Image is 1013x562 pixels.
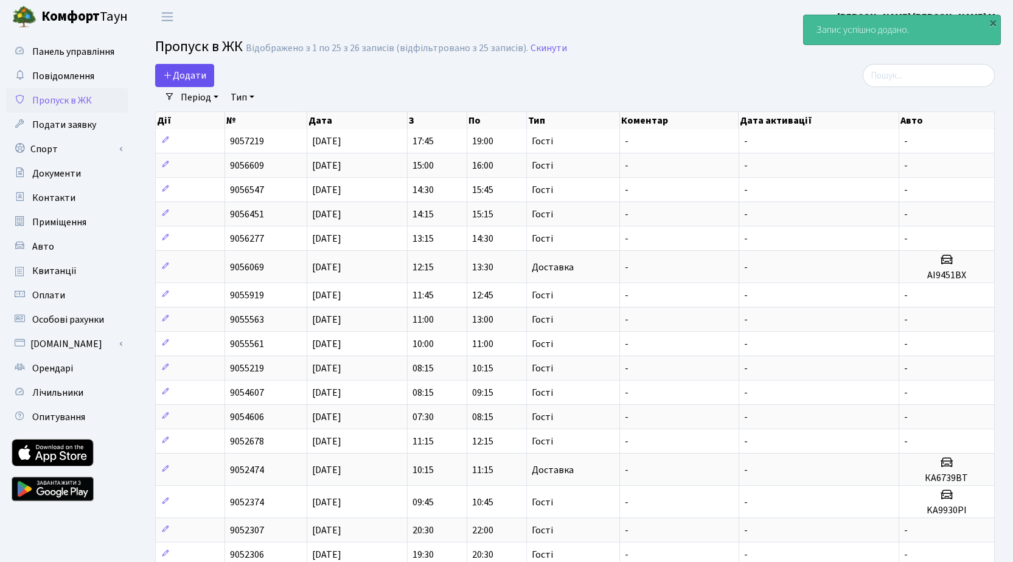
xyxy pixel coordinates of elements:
span: Гості [532,497,553,507]
span: - [904,410,908,424]
span: - [625,524,628,537]
span: [DATE] [312,362,341,375]
span: 08:15 [413,386,434,399]
span: Гості [532,437,553,446]
span: Особові рахунки [32,313,104,326]
span: - [744,410,748,424]
span: 9055219 [230,362,264,375]
span: - [904,337,908,351]
span: - [744,289,748,302]
span: - [625,463,628,477]
a: Тип [226,87,259,108]
span: [DATE] [312,289,341,302]
span: [DATE] [312,261,341,274]
span: 9055563 [230,313,264,326]
span: - [904,159,908,172]
span: [DATE] [312,463,341,477]
span: 10:15 [472,362,493,375]
span: 11:00 [472,337,493,351]
span: - [744,362,748,375]
span: 13:30 [472,261,493,274]
span: - [744,386,748,399]
span: 22:00 [472,524,493,537]
span: 9055919 [230,289,264,302]
span: Повідомлення [32,69,94,83]
span: 07:30 [413,410,434,424]
span: Гості [532,364,553,373]
span: 9055561 [230,337,264,351]
span: - [744,183,748,197]
span: [DATE] [312,435,341,448]
span: Доставка [532,465,574,475]
span: 15:15 [472,208,493,221]
span: - [625,435,628,448]
span: Доставка [532,262,574,272]
img: logo.png [12,5,37,29]
span: Гості [532,234,553,244]
span: Панель управління [32,45,114,58]
span: Гості [532,315,553,325]
span: - [625,496,628,509]
span: Авто [32,240,54,253]
a: Оплати [6,283,128,307]
span: 9052474 [230,463,264,477]
span: Оплати [32,289,65,302]
th: Коментар [620,112,739,129]
span: - [904,524,908,537]
span: 15:00 [413,159,434,172]
span: 9052374 [230,496,264,509]
span: - [744,548,748,561]
button: Переключити навігацію [152,7,183,27]
span: 14:30 [472,232,493,245]
span: 09:45 [413,496,434,509]
a: Приміщення [6,210,128,234]
span: Подати заявку [32,118,96,132]
span: 11:45 [413,289,434,302]
span: Приміщення [32,216,86,229]
span: [DATE] [312,183,341,197]
span: 14:15 [413,208,434,221]
a: Повідомлення [6,64,128,88]
span: 11:15 [413,435,434,448]
span: - [625,548,628,561]
th: Дата активації [739,112,899,129]
span: - [625,208,628,221]
span: - [625,261,628,274]
span: Гості [532,185,553,195]
span: 20:30 [472,548,493,561]
span: [DATE] [312,524,341,537]
span: Додати [163,69,206,82]
span: - [904,386,908,399]
span: - [904,232,908,245]
span: - [625,135,628,148]
a: Додати [155,64,214,87]
th: З [408,112,467,129]
span: 9057219 [230,135,264,148]
b: [PERSON_NAME] [PERSON_NAME] М. [837,10,998,24]
span: - [904,435,908,448]
span: - [625,410,628,424]
b: Комфорт [41,7,100,26]
span: 14:30 [413,183,434,197]
span: [DATE] [312,208,341,221]
span: - [744,135,748,148]
span: - [744,159,748,172]
span: [DATE] [312,337,341,351]
span: 9052307 [230,524,264,537]
span: Гості [532,412,553,422]
span: - [625,337,628,351]
span: Гості [532,525,553,535]
a: Опитування [6,405,128,429]
span: - [904,313,908,326]
span: - [904,362,908,375]
span: 9056547 [230,183,264,197]
span: 12:45 [472,289,493,302]
span: - [744,463,748,477]
span: Опитування [32,410,85,424]
span: 08:15 [472,410,493,424]
span: [DATE] [312,135,341,148]
span: 9052678 [230,435,264,448]
span: Гості [532,550,553,560]
a: Квитанції [6,259,128,283]
span: Гості [532,209,553,219]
